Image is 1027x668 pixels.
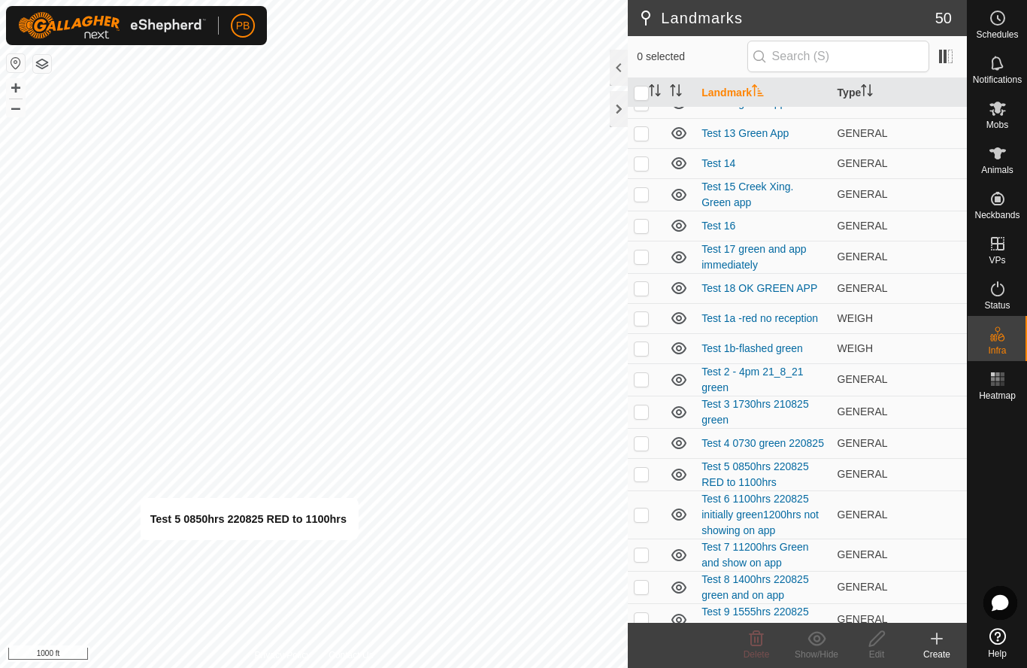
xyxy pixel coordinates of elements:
[907,648,967,661] div: Create
[255,648,311,662] a: Privacy Policy
[838,468,888,480] span: GENERAL
[838,373,888,385] span: GENERAL
[7,54,25,72] button: Reset Map
[981,165,1013,175] span: Animals
[701,157,735,169] a: Test 14
[701,606,808,633] a: Test 9 1555hrs 220825 green and app
[838,127,888,139] span: GENERAL
[701,366,803,393] a: Test 2 - 4pm 21_8_21 green
[838,405,888,417] span: GENERAL
[838,157,888,169] span: GENERAL
[701,127,789,139] a: Test 13 Green App
[752,87,764,99] p-sorticon: Activate to sort
[838,581,888,593] span: GENERAL
[670,87,682,99] p-sorticon: Activate to sort
[150,510,347,528] div: Test 5 0850hrs 220825 RED to 1100hrs
[989,256,1005,265] span: VPs
[988,649,1007,658] span: Help
[838,509,888,521] span: GENERAL
[701,220,735,232] a: Test 16
[701,181,793,208] a: Test 15 Creek Xing. Green app
[968,622,1027,664] a: Help
[701,573,808,601] a: Test 8 1400hrs 220825 green and on app
[847,648,907,661] div: Edit
[935,7,952,29] span: 50
[838,250,888,263] span: GENERAL
[986,120,1008,129] span: Mobs
[637,9,935,27] h2: Landmarks
[838,188,888,200] span: GENERAL
[701,493,819,536] a: Test 6 1100hrs 220825 initially green1200hrs not showing on app
[747,41,929,72] input: Search (S)
[701,282,817,294] a: Test 18 OK GREEN APP
[701,460,808,488] a: Test 5 0850hrs 220825 RED to 1100hrs
[329,648,373,662] a: Contact Us
[838,312,873,324] span: WEIGH
[988,346,1006,355] span: Infra
[7,99,25,117] button: –
[861,87,873,99] p-sorticon: Activate to sort
[974,211,1019,220] span: Neckbands
[976,30,1018,39] span: Schedules
[838,282,888,294] span: GENERAL
[979,391,1016,400] span: Heatmap
[701,541,808,569] a: Test 7 11200hrs Green and show on app
[18,12,206,39] img: Gallagher Logo
[33,55,51,73] button: Map Layers
[637,49,747,65] span: 0 selected
[744,649,770,660] span: Delete
[701,437,824,449] a: Test 4 0730 green 220825
[701,398,808,426] a: Test 3 1730hrs 210825 green
[832,78,967,108] th: Type
[838,220,888,232] span: GENERAL
[838,97,888,109] span: GENERAL
[701,97,786,109] a: Test 12 green app
[701,312,818,324] a: Test 1a -red no reception
[236,18,250,34] span: PB
[701,243,806,271] a: Test 17 green and app immediately
[786,648,847,661] div: Show/Hide
[973,75,1022,84] span: Notifications
[984,301,1010,310] span: Status
[695,78,831,108] th: Landmark
[701,342,803,354] a: Test 1b-flashed green
[7,79,25,97] button: +
[838,548,888,560] span: GENERAL
[838,342,873,354] span: WEIGH
[838,437,888,449] span: GENERAL
[649,87,661,99] p-sorticon: Activate to sort
[838,613,888,625] span: GENERAL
